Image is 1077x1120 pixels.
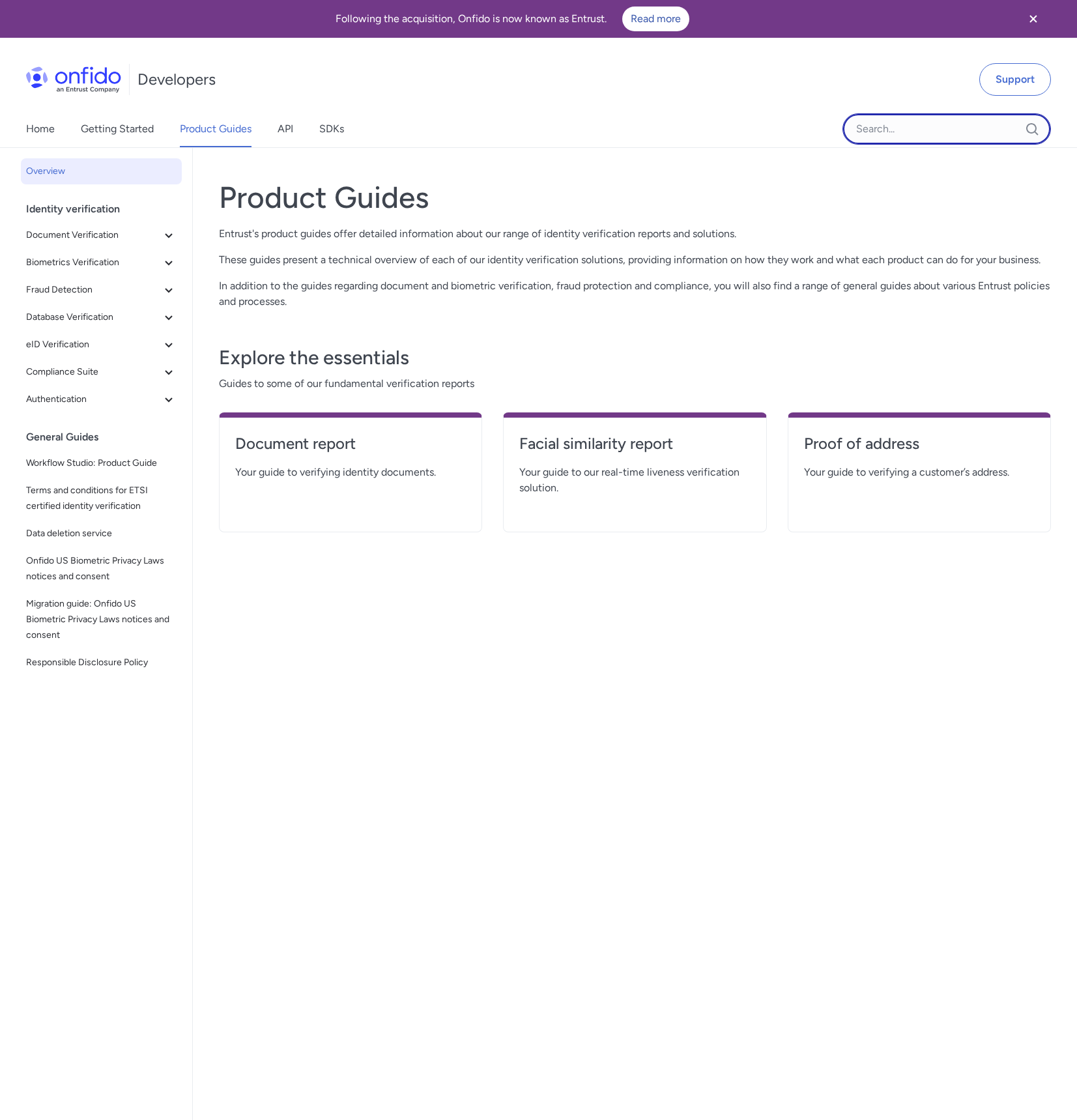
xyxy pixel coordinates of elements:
[26,337,161,352] span: eID Verification
[278,111,293,147] a: API
[26,455,177,471] span: Workflow Studio: Product Guide
[519,433,750,454] h4: Facial similarity report
[21,386,182,412] button: Authentication
[21,158,182,184] a: Overview
[21,359,182,385] button: Compliance Suite
[235,433,466,454] h4: Document report
[21,548,182,590] a: Onfido US Biometric Privacy Laws notices and consent
[21,277,182,303] button: Fraud Detection
[21,250,182,276] button: Biometrics Verification
[219,278,1051,309] p: In addition to the guides regarding document and biometric verification, fraud protection and com...
[804,433,1035,454] h4: Proof of address
[1026,11,1041,27] svg: Close banner
[26,424,187,450] div: General Guides
[21,222,182,248] button: Document Verification
[219,226,1051,242] p: Entrust's product guides offer detailed information about our range of identity verification repo...
[804,433,1035,465] a: Proof of address
[979,63,1051,96] a: Support
[219,376,1051,392] span: Guides to some of our fundamental verification reports
[26,255,161,270] span: Biometrics Verification
[21,521,182,547] a: Data deletion service
[519,465,750,496] span: Your guide to our real-time liveness verification solution.
[21,478,182,519] a: Terms and conditions for ETSI certified identity verification
[26,164,177,179] span: Overview
[26,553,177,584] span: Onfido US Biometric Privacy Laws notices and consent
[219,252,1051,268] p: These guides present a technical overview of each of our identity verification solutions, providi...
[26,282,161,298] span: Fraud Detection
[26,364,161,380] span: Compliance Suite
[26,309,161,325] span: Database Verification
[26,655,177,670] span: Responsible Disclosure Policy
[26,196,187,222] div: Identity verification
[180,111,251,147] a: Product Guides
[319,111,344,147] a: SDKs
[21,450,182,476] a: Workflow Studio: Product Guide
[26,483,177,514] span: Terms and conditions for ETSI certified identity verification
[235,433,466,465] a: Document report
[21,304,182,330] button: Database Verification
[26,227,161,243] span: Document Verification
[622,7,689,31] a: Read more
[219,179,1051,216] h1: Product Guides
[26,596,177,643] span: Migration guide: Onfido US Biometric Privacy Laws notices and consent
[804,465,1035,480] span: Your guide to verifying a customer’s address.
[26,526,177,541] span: Data deletion service
[26,66,121,93] img: Onfido Logo
[81,111,154,147] a: Getting Started
[21,591,182,648] a: Migration guide: Onfido US Biometric Privacy Laws notices and consent
[137,69,216,90] h1: Developers
[235,465,466,480] span: Your guide to verifying identity documents.
[842,113,1051,145] input: Onfido search input field
[219,345,1051,371] h3: Explore the essentials
[26,111,55,147] a: Home
[1009,3,1057,35] button: Close banner
[21,332,182,358] button: eID Verification
[26,392,161,407] span: Authentication
[519,433,750,465] a: Facial similarity report
[16,7,1009,31] div: Following the acquisition, Onfido is now known as Entrust.
[21,650,182,676] a: Responsible Disclosure Policy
